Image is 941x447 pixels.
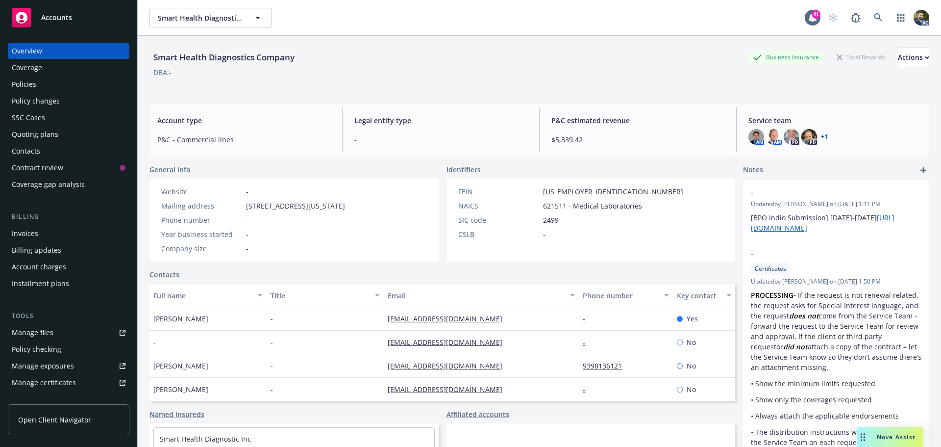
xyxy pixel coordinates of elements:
[153,290,252,301] div: Full name
[812,10,820,19] div: 41
[246,187,248,196] a: -
[153,384,208,394] span: [PERSON_NAME]
[12,160,63,176] div: Contract review
[157,134,330,145] span: P&C - Commercial lines
[12,60,42,76] div: Coverage
[18,415,91,425] span: Open Client Navigator
[271,314,273,324] span: -
[8,93,129,109] a: Policy changes
[149,8,272,27] button: Smart Health Diagnostics Company
[458,186,539,197] div: FEIN
[446,409,509,420] a: Affiliated accounts
[354,134,527,145] span: -
[748,129,764,145] img: photo
[857,427,923,447] button: Nova Assist
[751,290,793,300] strong: PROCESSING
[12,259,66,275] div: Account charges
[789,311,819,320] em: does not
[12,375,76,391] div: Manage certificates
[673,284,735,307] button: Key contact
[751,411,921,421] p: • Always attach the applicable endorsements
[877,433,916,441] span: Nova Assist
[271,337,273,347] span: -
[149,409,204,420] a: Named insureds
[12,276,69,291] div: Installment plans
[583,314,593,323] a: -
[8,177,129,192] a: Coverage gap analysis
[898,48,929,67] button: Actions
[12,110,45,126] div: SSC Cases
[743,164,763,176] span: Notes
[388,361,510,370] a: [EMAIL_ADDRESS][DOMAIN_NAME]
[751,378,921,389] p: • Show the minimum limits requested
[801,129,817,145] img: photo
[354,115,527,126] span: Legal entity type
[267,284,384,307] button: Title
[583,385,593,394] a: -
[583,361,630,370] a: 9398136121
[8,375,129,391] a: Manage certificates
[917,164,929,176] a: add
[388,290,564,301] div: Email
[8,127,129,142] a: Quoting plans
[149,284,267,307] button: Full name
[12,226,38,241] div: Invoices
[458,229,539,239] div: CSLB
[149,269,179,280] a: Contacts
[8,4,129,31] a: Accounts
[743,180,929,241] div: -Updatedby [PERSON_NAME] on [DATE] 1:11 PM[BPO Indio Submission] [DATE]-[DATE][URL][DOMAIN_NAME]
[271,361,273,371] span: -
[12,143,40,159] div: Contacts
[157,115,330,126] span: Account type
[153,361,208,371] span: [PERSON_NAME]
[388,385,510,394] a: [EMAIL_ADDRESS][DOMAIN_NAME]
[161,243,242,254] div: Company size
[12,93,60,109] div: Policy changes
[821,134,828,140] a: +1
[857,427,869,447] div: Drag to move
[12,177,85,192] div: Coverage gap analysis
[8,226,129,241] a: Invoices
[687,314,698,324] span: Yes
[271,290,369,301] div: Title
[161,201,242,211] div: Mailing address
[751,200,921,209] span: Updated by [PERSON_NAME] on [DATE] 1:11 PM
[161,186,242,197] div: Website
[8,143,129,159] a: Contacts
[149,164,191,175] span: General info
[8,276,129,291] a: Installment plans
[687,384,696,394] span: No
[160,434,251,444] a: Smart Health Diagnostic Inc
[751,277,921,286] span: Updated by [PERSON_NAME] on [DATE] 1:50 PM
[751,212,921,233] p: [BPO Indio Submission] [DATE]-[DATE]
[823,8,843,27] a: Start snowing
[458,201,539,211] div: NAICS
[543,215,559,225] span: 2499
[8,110,129,126] a: SSC Cases
[161,215,242,225] div: Phone number
[8,242,129,258] a: Billing updates
[246,243,248,254] span: -
[246,229,248,239] span: -
[161,229,242,239] div: Year business started
[12,127,58,142] div: Quoting plans
[751,249,896,259] span: -
[8,342,129,357] a: Policy checking
[446,164,481,175] span: Identifiers
[12,358,74,374] div: Manage exposures
[8,358,129,374] a: Manage exposures
[12,43,42,59] div: Overview
[12,342,61,357] div: Policy checking
[158,13,243,23] span: Smart Health Diagnostics Company
[766,129,782,145] img: photo
[8,311,129,321] div: Tools
[551,134,724,145] span: $5,839.42
[8,392,129,407] a: Manage claims
[271,384,273,394] span: -
[748,51,824,63] div: Business Insurance
[153,337,156,347] span: -
[748,115,921,126] span: Service team
[149,51,298,64] div: Smart Health Diagnostics Company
